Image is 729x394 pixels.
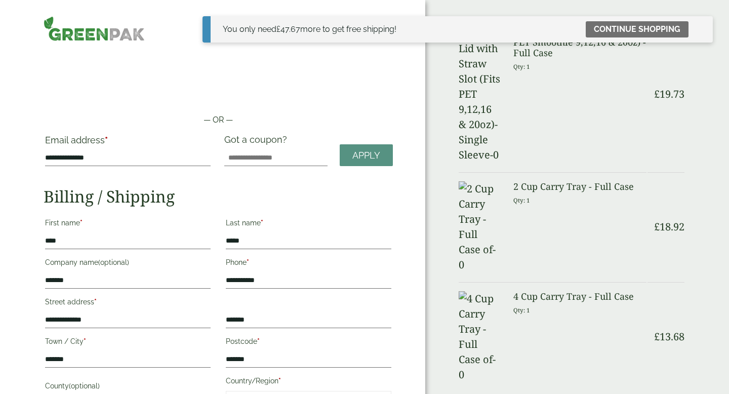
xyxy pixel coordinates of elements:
[513,181,646,192] h3: 2 Cup Carry Tray - Full Case
[654,330,660,343] span: £
[654,330,684,343] bdi: 13.68
[98,258,129,266] span: (optional)
[226,255,391,272] label: Phone
[84,337,86,345] abbr: required
[276,24,280,34] span: £
[257,337,260,345] abbr: required
[45,295,211,312] label: Street address
[513,63,530,70] small: Qty: 1
[94,298,97,306] abbr: required
[45,136,211,150] label: Email address
[352,150,380,161] span: Apply
[513,306,530,314] small: Qty: 1
[586,21,688,37] a: Continue shopping
[224,134,291,150] label: Got a coupon?
[80,219,83,227] abbr: required
[654,87,660,101] span: £
[459,181,501,272] img: 2 Cup Carry Tray -Full Case of-0
[278,377,281,385] abbr: required
[459,291,501,382] img: 4 Cup Carry Tray -Full Case of-0
[340,144,393,166] a: Apply
[247,258,249,266] abbr: required
[44,114,393,126] p: — OR —
[513,196,530,204] small: Qty: 1
[44,187,393,206] h2: Billing / Shipping
[105,135,108,145] abbr: required
[226,334,391,351] label: Postcode
[45,255,211,272] label: Company name
[226,216,391,233] label: Last name
[459,26,501,163] img: Flat Lid with Straw Slot (Fits PET 9,12,16 & 20oz)-Single Sleeve-0
[45,334,211,351] label: Town / City
[261,219,263,227] abbr: required
[276,24,300,34] span: 47.67
[226,374,391,391] label: Country/Region
[44,16,145,41] img: GreenPak Supplies
[654,220,660,233] span: £
[223,23,396,35] div: You only need more to get free shipping!
[654,87,684,101] bdi: 19.73
[513,291,646,302] h3: 4 Cup Carry Tray - Full Case
[44,82,393,102] iframe: Secure payment button frame
[654,220,684,233] bdi: 18.92
[45,216,211,233] label: First name
[69,382,100,390] span: (optional)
